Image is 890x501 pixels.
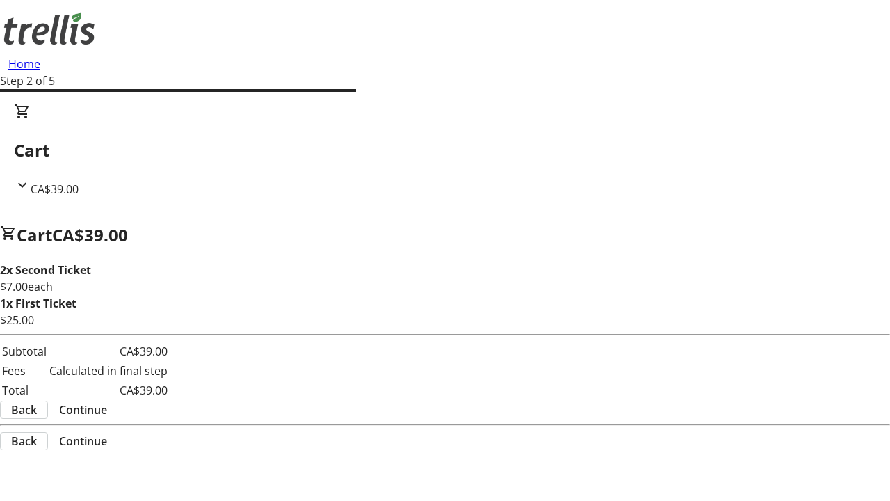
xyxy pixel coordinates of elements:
[49,362,168,380] td: Calculated in final step
[52,223,128,246] span: CA$39.00
[59,433,107,450] span: Continue
[48,433,118,450] button: Continue
[49,381,168,399] td: CA$39.00
[11,433,37,450] span: Back
[49,342,168,360] td: CA$39.00
[11,401,37,418] span: Back
[1,342,47,360] td: Subtotal
[59,401,107,418] span: Continue
[17,223,52,246] span: Cart
[1,362,47,380] td: Fees
[48,401,118,418] button: Continue
[1,381,47,399] td: Total
[14,103,876,198] div: CartCA$39.00
[14,138,876,163] h2: Cart
[31,182,79,197] span: CA$39.00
